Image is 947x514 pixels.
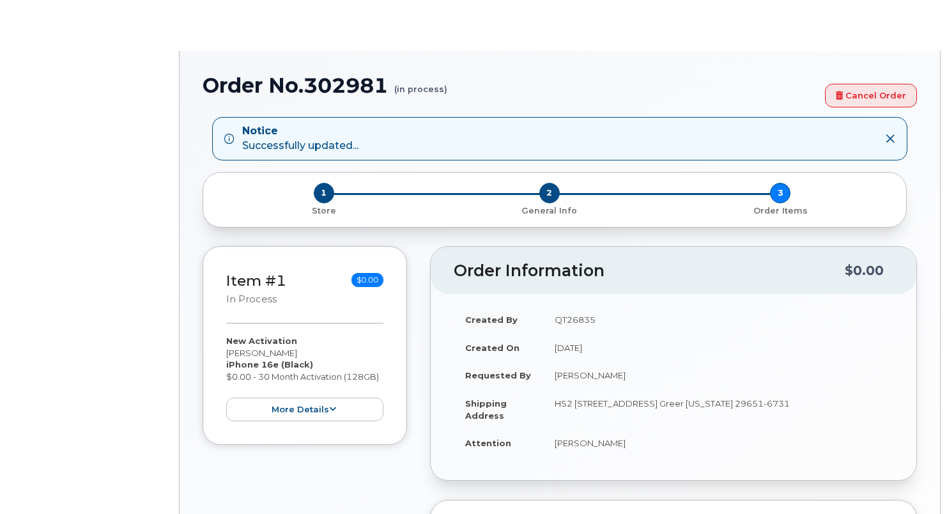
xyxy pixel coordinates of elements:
span: 1 [314,183,334,203]
small: in process [226,293,277,305]
strong: New Activation [226,336,297,346]
div: Successfully updated... [242,124,358,153]
strong: Requested By [465,370,531,380]
strong: Created By [465,315,518,325]
strong: iPhone 16e (Black) [226,359,313,370]
h2: Order Information [454,262,845,280]
span: 2 [539,183,560,203]
td: [PERSON_NAME] [543,361,893,389]
strong: Shipping Address [465,398,507,421]
small: (in process) [394,74,447,94]
button: more details [226,398,383,421]
a: Item #1 [226,272,286,290]
div: [PERSON_NAME] $0.00 - 30 Month Activation (128GB) [226,335,383,421]
a: 2 General Info [434,203,665,217]
p: General Info [439,205,659,217]
strong: Attention [465,438,511,448]
td: [DATE] [543,334,893,362]
p: Store [219,205,429,217]
strong: Created On [465,343,520,353]
div: $0.00 [845,258,884,283]
td: [PERSON_NAME] [543,429,893,457]
td: H52 [STREET_ADDRESS] Greer [US_STATE] 29651-6731 [543,389,893,429]
a: Cancel Order [825,84,917,107]
span: $0.00 [351,273,383,287]
strong: Notice [242,124,358,139]
h1: Order No.302981 [203,74,819,97]
a: 1 Store [213,203,434,217]
td: QT26835 [543,306,893,334]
